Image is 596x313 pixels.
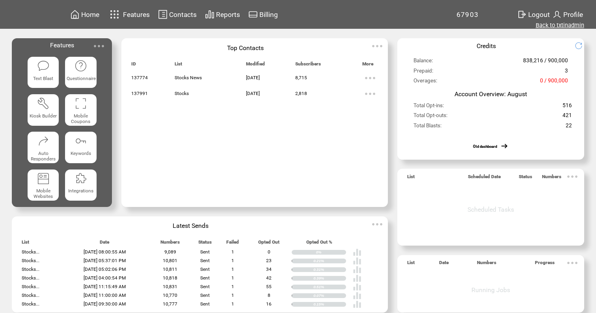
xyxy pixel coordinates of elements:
[565,67,568,77] span: 3
[564,255,580,271] img: ellypsis.svg
[65,57,96,88] a: Questionnaire
[22,284,39,289] span: Stocks...
[200,301,210,307] span: Sent
[200,284,210,289] span: Sent
[205,9,214,19] img: chart.svg
[407,260,415,269] span: List
[295,91,307,96] span: 2,818
[353,257,361,265] img: poll%20-%20white.svg
[266,258,272,263] span: 23
[123,11,150,19] span: Features
[467,206,514,213] span: Scheduled Tasks
[84,249,126,255] span: [DATE] 08:00:55 AM
[246,75,260,80] span: [DATE]
[157,8,198,20] a: Contacts
[413,102,444,112] span: Total Opt-ins:
[198,239,212,248] span: Status
[516,8,551,20] a: Logout
[353,291,361,300] img: poll%20-%20white.svg
[362,86,378,102] img: ellypsis.svg
[84,301,126,307] span: [DATE] 09:30:00 AM
[22,266,39,272] span: Stocks...
[84,258,126,263] span: [DATE] 05:37:01 PM
[563,11,583,19] span: Profile
[295,75,307,80] span: 8,715
[31,151,56,162] span: Auto Responders
[22,275,39,281] span: Stocks...
[353,265,361,274] img: poll%20-%20white.svg
[131,91,148,96] span: 137991
[316,250,346,255] div: 0%
[353,248,361,257] img: poll%20-%20white.svg
[353,274,361,283] img: poll%20-%20white.svg
[37,97,50,110] img: tool%201.svg
[163,258,177,263] span: 10,801
[313,302,346,307] div: 0.15%
[313,259,346,263] div: 0.21%
[439,260,449,269] span: Date
[231,266,234,272] span: 1
[227,44,264,52] span: Top Contacts
[30,113,57,119] span: Kiosk Builder
[566,122,572,132] span: 22
[551,8,584,20] a: Profile
[353,300,361,309] img: poll%20-%20white.svg
[413,67,433,77] span: Prepaid:
[200,275,210,281] span: Sent
[231,258,234,263] span: 1
[22,258,39,263] span: Stocks...
[200,258,210,263] span: Sent
[306,239,332,248] span: Opted Out %
[295,61,321,70] span: Subscribers
[362,61,373,70] span: More
[204,8,241,20] a: Reports
[163,266,177,272] span: 10,811
[69,8,101,20] a: Home
[22,239,29,248] span: List
[517,9,527,19] img: exit.svg
[468,174,501,183] span: Scheduled Date
[413,112,447,122] span: Total Opt-outs:
[71,113,90,124] span: Mobile Coupons
[33,76,53,81] span: Text Blast
[562,112,572,122] span: 421
[34,188,53,199] span: Mobile Websites
[74,60,88,73] img: questionnaire.svg
[65,94,96,125] a: Mobile Coupons
[369,38,385,54] img: ellypsis.svg
[231,293,234,298] span: 1
[175,91,189,96] span: Stocks
[108,8,121,21] img: features.svg
[74,97,88,110] img: coupons.svg
[28,94,59,125] a: Kiosk Builder
[131,75,148,80] span: 137774
[266,275,272,281] span: 42
[28,57,59,88] a: Text Blast
[28,170,59,201] a: Mobile Websites
[575,42,589,50] img: refresh.png
[71,151,91,156] span: Keywords
[28,132,59,163] a: Auto Responders
[258,239,279,248] span: Opted Out
[169,11,197,19] span: Contacts
[519,174,532,183] span: Status
[313,276,346,281] div: 0.39%
[523,57,568,67] span: 838,216 / 900,000
[353,283,361,291] img: poll%20-%20white.svg
[175,75,202,80] span: Stocks News
[200,266,210,272] span: Sent
[528,11,550,19] span: Logout
[454,90,527,98] span: Account Overview: August
[65,132,96,163] a: Keywords
[247,8,279,20] a: Billing
[313,267,346,272] div: 0.31%
[37,172,50,185] img: mobile-websites.svg
[106,7,151,22] a: Features
[246,91,260,96] span: [DATE]
[163,293,177,298] span: 10,770
[22,293,39,298] span: Stocks...
[231,249,234,255] span: 1
[362,70,378,86] img: ellypsis.svg
[163,284,177,289] span: 10,831
[540,77,568,87] span: 0 / 900,000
